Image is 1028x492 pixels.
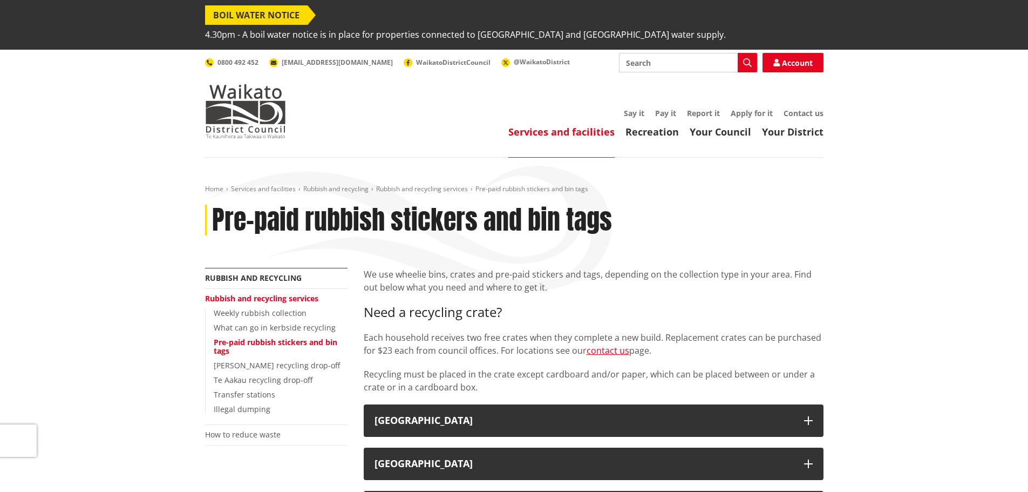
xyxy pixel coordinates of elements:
a: Transfer stations [214,389,275,400]
a: Recreation [625,125,679,138]
a: Your Council [690,125,751,138]
span: Pre-paid rubbish stickers and bin tags [475,184,588,193]
a: Your District [762,125,823,138]
h1: Pre-paid rubbish stickers and bin tags [212,205,612,236]
span: @WaikatoDistrict [514,57,570,66]
a: Services and facilities [508,125,615,138]
p: Recycling must be placed in the crate except cardboard and/or paper, which can be placed between ... [364,368,823,394]
a: [EMAIL_ADDRESS][DOMAIN_NAME] [269,58,393,67]
a: Rubbish and recycling services [205,293,318,304]
a: Rubbish and recycling [303,184,369,193]
a: Services and facilities [231,184,296,193]
div: [GEOGRAPHIC_DATA] [375,459,793,469]
input: Search input [619,53,757,72]
a: Account [763,53,823,72]
a: Te Aakau recycling drop-off [214,375,312,385]
span: BOIL WATER NOTICE [205,5,308,25]
a: 0800 492 452 [205,58,258,67]
h3: Need a recycling crate? [364,305,823,320]
a: Contact us [784,108,823,118]
a: How to reduce waste [205,429,281,440]
span: 4.30pm - A boil water notice is in place for properties connected to [GEOGRAPHIC_DATA] and [GEOGR... [205,25,726,44]
a: Say it [624,108,644,118]
a: Pay it [655,108,676,118]
p: We use wheelie bins, crates and pre-paid stickers and tags, depending on the collection type in y... [364,268,823,294]
a: Report it [687,108,720,118]
nav: breadcrumb [205,185,823,194]
a: Home [205,184,223,193]
a: What can go in kerbside recycling [214,322,336,333]
a: WaikatoDistrictCouncil [404,58,491,67]
a: Rubbish and recycling [205,273,302,283]
a: contact us [587,345,629,356]
a: Pre-paid rubbish stickers and bin tags [214,337,337,356]
button: [GEOGRAPHIC_DATA] [364,405,823,437]
a: Weekly rubbish collection [214,308,307,318]
button: [GEOGRAPHIC_DATA] [364,448,823,480]
a: Illegal dumping [214,404,270,414]
span: 0800 492 452 [217,58,258,67]
a: [PERSON_NAME] recycling drop-off [214,360,340,370]
div: [GEOGRAPHIC_DATA] [375,415,793,426]
p: Each household receives two free crates when they complete a new build. Replacement crates can be... [364,331,823,357]
a: Apply for it [731,108,773,118]
img: Waikato District Council - Te Kaunihera aa Takiwaa o Waikato [205,84,286,138]
a: Rubbish and recycling services [376,184,468,193]
a: @WaikatoDistrict [501,57,570,66]
span: WaikatoDistrictCouncil [416,58,491,67]
span: [EMAIL_ADDRESS][DOMAIN_NAME] [282,58,393,67]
